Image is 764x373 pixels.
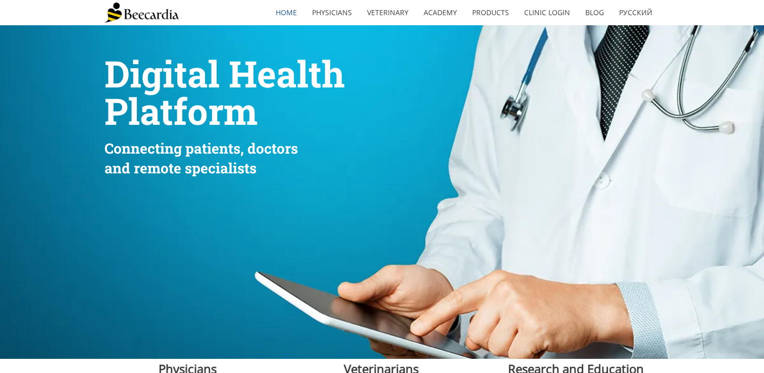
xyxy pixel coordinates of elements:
span: Connecting patients, doctors [105,139,298,158]
a: Products [465,1,517,24]
a: Physicians [304,1,360,24]
a: home [268,1,304,24]
a: Clinic Login [517,1,578,24]
span: Platform [105,87,258,135]
a: Veterinary [360,1,416,24]
a: Blog [578,1,612,24]
span: and remote specialists [105,159,257,177]
img: Beecardia [105,3,179,23]
a: Academy [416,1,465,24]
span: Digital Health [105,50,345,98]
a: Русский [612,1,660,24]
